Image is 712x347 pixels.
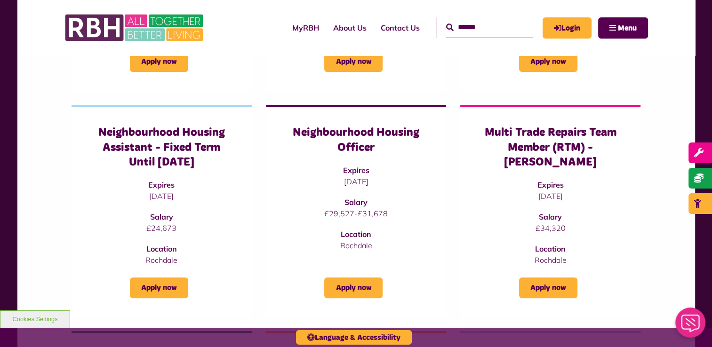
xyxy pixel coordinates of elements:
a: Apply now [130,51,188,72]
button: Language & Accessibility [296,330,412,345]
h3: Neighbourhood Housing Assistant - Fixed Term Until [DATE] [90,126,233,170]
span: Menu [618,24,637,32]
input: Search [446,17,533,38]
a: Apply now [130,277,188,298]
p: Rochdale [479,254,622,266]
strong: Expires [148,180,175,189]
strong: Salary [344,197,368,207]
strong: Salary [150,212,173,221]
p: £24,673 [90,222,233,234]
a: Apply now [519,51,577,72]
strong: Location [535,244,566,253]
a: About Us [326,15,374,40]
p: [DATE] [479,190,622,202]
p: £29,527-£31,678 [285,208,427,219]
h3: Multi Trade Repairs Team Member (RTM) - [PERSON_NAME] [479,126,622,170]
img: RBH [64,9,206,46]
p: [DATE] [285,176,427,187]
a: Apply now [519,277,577,298]
p: Rochdale [285,240,427,251]
strong: Expires [343,166,369,175]
a: Contact Us [374,15,427,40]
p: £34,320 [479,222,622,234]
strong: Location [341,229,371,239]
button: Navigation [598,17,648,39]
p: [DATE] [90,190,233,202]
strong: Expires [537,180,564,189]
a: Apply now [324,51,383,72]
a: MyRBH [285,15,326,40]
a: Apply now [324,277,383,298]
h3: Neighbourhood Housing Officer [285,126,427,155]
iframe: Netcall Web Assistant for live chat [670,305,712,347]
strong: Location [146,244,177,253]
strong: Salary [539,212,562,221]
p: Rochdale [90,254,233,266]
a: MyRBH [543,17,592,39]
